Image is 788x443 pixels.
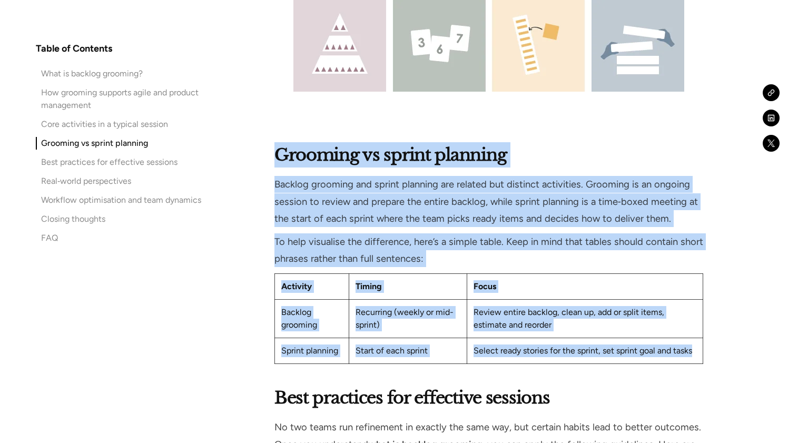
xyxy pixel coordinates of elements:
[274,233,703,267] p: To help visualise the difference, here’s a simple table. Keep in mind that tables should contain ...
[274,387,550,408] strong: Best practices for effective sessions
[36,194,202,206] a: Workflow optimisation and team dynamics
[36,86,202,112] a: How grooming supports agile and product management
[41,137,148,150] div: Grooming vs sprint planning
[36,67,202,80] a: What is backlog grooming?
[349,300,467,338] td: Recurring (weekly or mid-sprint)
[467,274,703,300] th: Focus
[36,42,112,55] h4: Table of Contents
[274,300,349,338] td: Backlog grooming
[41,232,58,244] div: FAQ
[467,338,703,364] td: Select ready stories for the sprint, set sprint goal and tasks
[36,137,202,150] a: Grooming vs sprint planning
[41,67,143,80] div: What is backlog grooming?
[274,338,349,364] td: Sprint planning
[41,175,131,188] div: Real‑world perspectives
[36,118,202,131] a: Core activities in a typical session
[36,175,202,188] a: Real‑world perspectives
[41,86,202,112] div: How grooming supports agile and product management
[36,156,202,169] a: Best practices for effective sessions
[41,213,105,225] div: Closing thoughts
[36,213,202,225] a: Closing thoughts
[274,176,703,227] p: Backlog grooming and sprint planning are related but distinct activities. Grooming is an ongoing ...
[349,274,467,300] th: Timing
[467,300,703,338] td: Review entire backlog, clean up, add or split items, estimate and reorder
[274,274,349,300] th: Activity
[36,232,202,244] a: FAQ
[274,144,506,165] strong: Grooming vs sprint planning
[41,156,178,169] div: Best practices for effective sessions
[349,338,467,364] td: Start of each sprint
[41,194,201,206] div: Workflow optimisation and team dynamics
[41,118,168,131] div: Core activities in a typical session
